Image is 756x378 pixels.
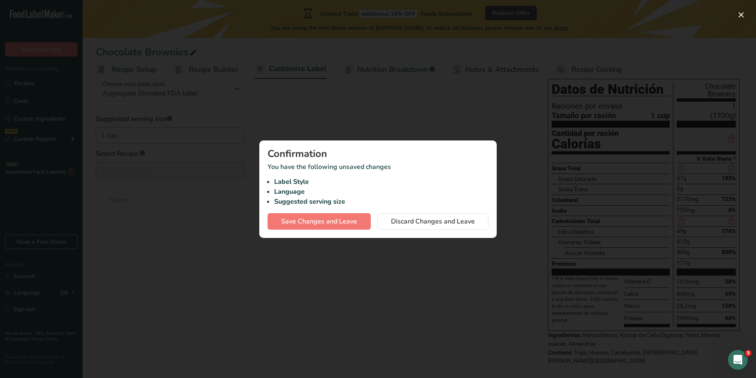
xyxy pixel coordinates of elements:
button: Discard Changes and Leave [377,213,488,230]
span: 3 [745,350,751,357]
span: Save Changes and Leave [281,216,357,226]
div: Confirmation [268,149,488,159]
li: Label Style [274,177,488,187]
li: Language [274,187,488,197]
li: Suggested serving size [274,197,488,207]
span: Discard Changes and Leave [391,216,475,226]
iframe: Intercom live chat [728,350,748,370]
p: You have the following unsaved changes [268,162,488,207]
button: Save Changes and Leave [268,213,371,230]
